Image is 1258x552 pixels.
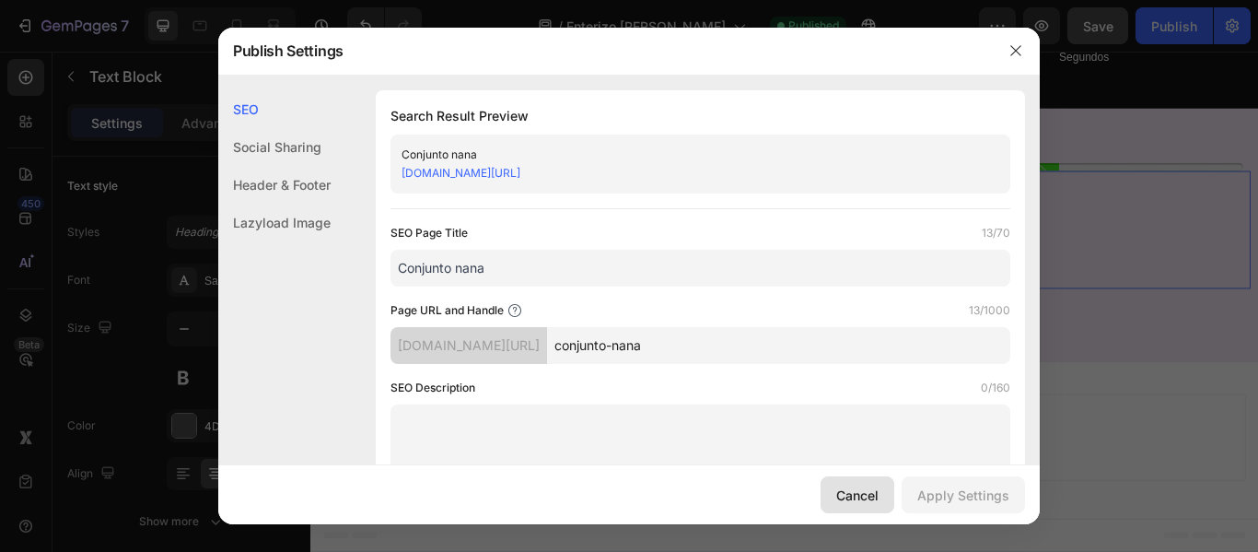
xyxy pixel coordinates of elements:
[509,389,597,408] span: Add section
[218,128,331,166] div: Social Sharing
[9,139,1096,276] div: Rich Text Editor. Editing area: main
[981,379,1010,397] label: 0/160
[355,430,466,450] div: Choose templates
[390,105,1010,127] h1: Search Result Preview
[390,327,547,364] div: [DOMAIN_NAME][URL]
[424,170,681,191] span: 🎁😲
[390,250,1010,287] input: Title
[917,486,1009,505] div: Apply Settings
[218,90,331,128] div: SEO
[32,113,95,130] div: Text Block
[499,430,596,450] div: Generate layout
[547,327,1010,364] input: Handle
[902,476,1025,513] button: Apply Settings
[402,146,969,164] div: Conjunto nana
[836,486,879,505] div: Cancel
[390,301,504,320] label: Page URL and Handle
[345,453,472,470] span: inspired by CRO experts
[218,204,331,241] div: Lazyload Image
[969,301,1010,320] label: 13/1000
[4,295,1101,314] p: Publish the page to see the content.
[821,476,894,513] button: Cancel
[456,196,649,217] span: y paga contra entrega:
[218,27,992,75] div: Publish Settings
[218,166,331,204] div: Header & Footer
[496,453,595,470] span: from URL or image
[390,379,475,397] label: SEO Description
[285,223,821,244] span: Elaborado en burda y algodón de alta calidad, talla única 8-12.
[13,194,1092,273] p: 👇👇👇
[402,166,520,180] a: [DOMAIN_NAME][URL]
[982,224,1010,242] label: 13/70
[424,170,634,191] strong: Aprovecha ésta promo
[390,224,468,242] label: SEO Page Title
[620,453,757,470] span: then drag & drop elements
[37,96,336,123] p: CORRE SÓLO QUEDAN 7 UNIDADES 😮😱
[634,430,746,450] div: Add blank section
